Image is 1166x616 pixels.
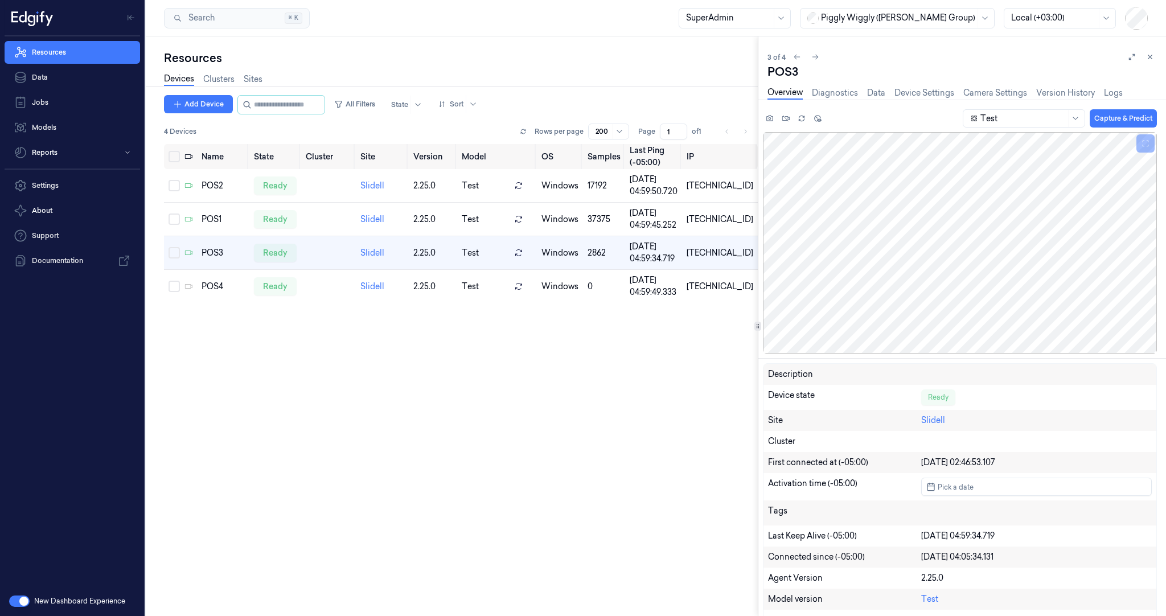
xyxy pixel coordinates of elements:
[202,281,245,293] div: POS4
[413,247,453,259] div: 2.25.0
[687,213,753,225] div: [TECHNICAL_ID]
[541,180,578,192] p: windows
[5,41,140,64] a: Resources
[921,594,938,604] a: Test
[687,281,753,293] div: [TECHNICAL_ID]
[630,241,678,265] div: [DATE] 04:59:34.719
[244,73,262,85] a: Sites
[457,144,536,169] th: Model
[462,180,479,192] span: Test
[768,530,922,542] div: Last Keep Alive (-05:00)
[768,457,922,469] div: First connected at (-05:00)
[413,180,453,192] div: 2.25.0
[682,144,758,169] th: IP
[867,87,885,99] a: Data
[625,144,682,169] th: Last Ping (-05:00)
[719,124,753,139] nav: pagination
[330,95,380,113] button: All Filters
[360,214,384,224] a: Slidell
[413,213,453,225] div: 2.25.0
[164,126,196,137] span: 4 Devices
[768,551,922,563] div: Connected since (-05:00)
[687,247,753,259] div: [TECHNICAL_ID]
[5,66,140,89] a: Data
[169,213,180,225] button: Select row
[588,281,621,293] div: 0
[768,389,922,405] div: Device state
[254,210,297,228] div: ready
[638,126,655,137] span: Page
[588,247,621,259] div: 2862
[5,116,140,139] a: Models
[164,73,194,86] a: Devices
[122,9,140,27] button: Toggle Navigation
[767,64,1157,80] div: POS3
[768,368,922,380] div: Description
[687,180,753,192] div: [TECHNICAL_ID]
[921,457,1152,469] div: [DATE] 02:46:53.107
[767,52,786,62] span: 3 of 4
[921,415,945,425] a: Slidell
[413,281,453,293] div: 2.25.0
[301,144,356,169] th: Cluster
[409,144,457,169] th: Version
[169,281,180,292] button: Select row
[462,213,479,225] span: Test
[768,572,922,584] div: Agent Version
[935,482,974,492] span: Pick a date
[1036,87,1095,99] a: Version History
[5,199,140,222] button: About
[5,141,140,164] button: Reports
[921,572,1152,584] div: 2.25.0
[1090,109,1157,128] button: Capture & Predict
[249,144,301,169] th: State
[630,207,678,231] div: [DATE] 04:59:45.252
[360,281,384,291] a: Slidell
[5,91,140,114] a: Jobs
[630,174,678,198] div: [DATE] 04:59:50.720
[768,436,1152,447] div: Cluster
[462,281,479,293] span: Test
[630,274,678,298] div: [DATE] 04:59:49.333
[535,126,584,137] p: Rows per page
[164,95,233,113] button: Add Device
[254,176,297,195] div: ready
[202,180,245,192] div: POS2
[5,249,140,272] a: Documentation
[963,87,1027,99] a: Camera Settings
[812,87,858,99] a: Diagnostics
[541,213,578,225] p: windows
[768,478,922,496] div: Activation time (-05:00)
[537,144,583,169] th: OS
[5,174,140,197] a: Settings
[894,87,954,99] a: Device Settings
[169,151,180,162] button: Select all
[254,244,297,262] div: ready
[1104,87,1123,99] a: Logs
[541,281,578,293] p: windows
[692,126,710,137] span: of 1
[360,180,384,191] a: Slidell
[197,144,249,169] th: Name
[768,414,922,426] div: Site
[462,247,479,259] span: Test
[202,247,245,259] div: POS3
[921,551,1152,563] div: [DATE] 04:05:34.131
[588,180,621,192] div: 17192
[254,277,297,295] div: ready
[921,389,955,405] div: Ready
[588,213,621,225] div: 37375
[5,224,140,247] a: Support
[356,144,409,169] th: Site
[768,593,922,605] div: Model version
[169,180,180,191] button: Select row
[203,73,235,85] a: Clusters
[583,144,625,169] th: Samples
[541,247,578,259] p: windows
[202,213,245,225] div: POS1
[360,248,384,258] a: Slidell
[768,505,922,521] div: Tags
[921,530,1152,542] div: [DATE] 04:59:34.719
[164,8,310,28] button: Search⌘K
[767,87,803,100] a: Overview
